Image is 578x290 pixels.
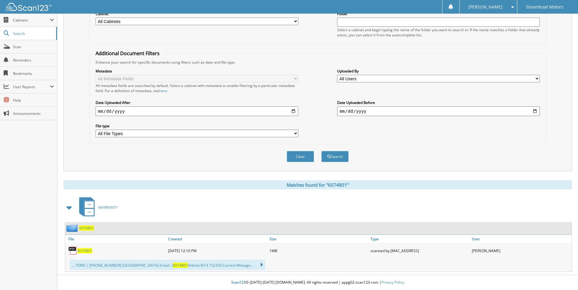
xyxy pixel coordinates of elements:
[173,263,188,268] span: 6074801
[337,106,540,116] input: end
[13,18,50,23] span: Cabinets
[63,180,572,189] div: Matches found for "6074801"
[96,106,298,116] input: start
[470,245,572,257] div: [PERSON_NAME]
[167,245,268,257] div: [DATE] 12:10 PM
[369,235,470,243] a: Type
[13,31,53,36] span: Search
[96,68,298,74] label: Metadata
[526,5,563,9] span: Steamboat Motors
[381,280,404,285] a: Privacy Policy
[13,84,50,89] span: User Reports
[13,98,54,103] span: Help
[96,11,298,16] label: Cabinet
[13,111,54,116] span: Announcements
[6,3,52,11] img: scan123-logo-white.svg
[470,235,572,243] a: User
[96,83,298,93] div: All metadata fields are searched by default. Select a cabinet with metadata to enable filtering b...
[98,205,118,210] span: WARRANTY
[76,195,118,219] a: WARRANTY
[268,245,369,257] div: 1MB
[68,246,77,255] img: PDF.png
[337,11,540,16] label: Folder
[268,235,369,243] a: Size
[231,280,246,285] span: Scan123
[70,260,265,270] div: ... FORD | [PHONE_NUMBER] [GEOGRAPHIC_DATA] Email: | Aldine) 8/14 152356 Current Mileage...
[13,58,54,63] span: Reminders
[13,71,54,76] span: Bookmarks
[77,248,92,253] a: 6074801
[287,151,314,162] button: Clear
[79,225,94,231] a: 6074801
[96,123,298,128] label: File type
[93,60,543,65] div: Enhance your search for specific documents using filters such as date and file type.
[321,151,349,162] button: Search
[13,44,54,49] span: Scan
[66,224,79,232] img: folder2.png
[337,68,540,74] label: Uploaded By
[65,235,167,243] a: File
[57,275,578,290] div: © [DATE]-[DATE] [DOMAIN_NAME]. All rights reserved | appg02-scan123-com |
[369,245,470,257] div: scanned by [MAC_ADDRESS]
[159,88,167,93] a: here
[337,100,540,105] label: Date Uploaded Before
[337,27,540,38] div: Select a cabinet and begin typing the name of the folder you want to search in. If the name match...
[167,235,268,243] a: Created
[93,50,163,57] legend: Additional Document Filters
[96,100,298,105] label: Date Uploaded After
[468,5,502,9] span: [PERSON_NAME]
